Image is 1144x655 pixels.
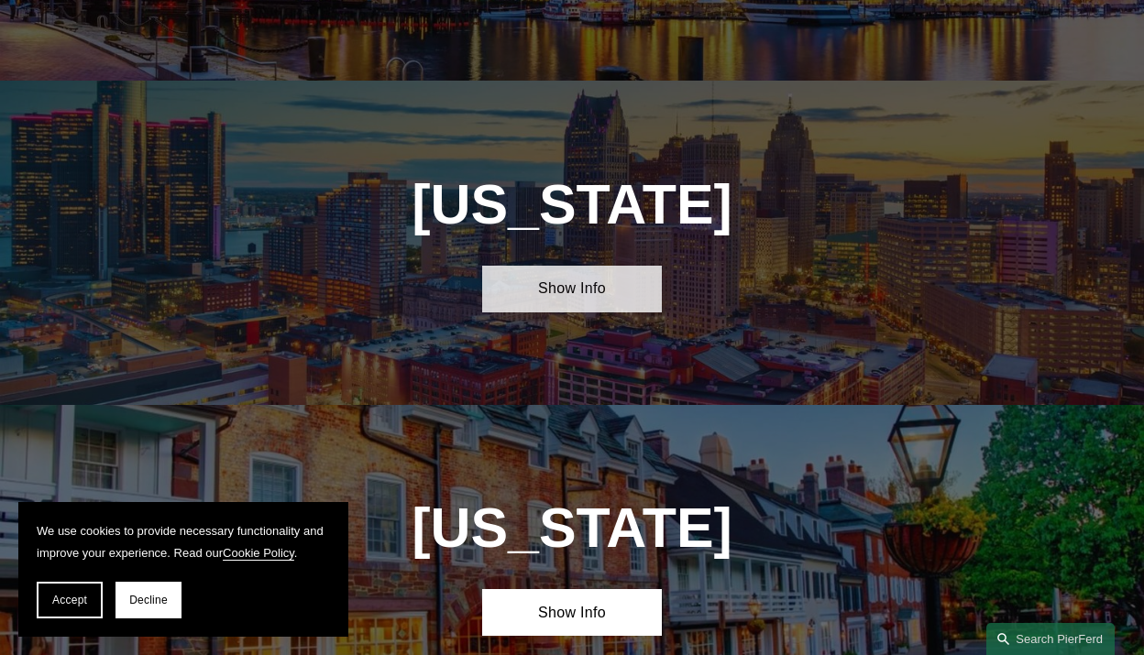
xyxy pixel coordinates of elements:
button: Accept [37,582,103,618]
h1: [US_STATE] [348,497,797,561]
span: Accept [52,594,87,606]
a: Show Info [482,589,662,635]
span: Decline [129,594,168,606]
a: Cookie Policy [223,546,294,560]
button: Decline [115,582,181,618]
section: Cookie banner [18,502,348,637]
a: Show Info [482,266,662,311]
p: We use cookies to provide necessary functionality and improve your experience. Read our . [37,520,330,563]
h1: [US_STATE] [392,173,751,237]
a: Search this site [986,623,1115,655]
